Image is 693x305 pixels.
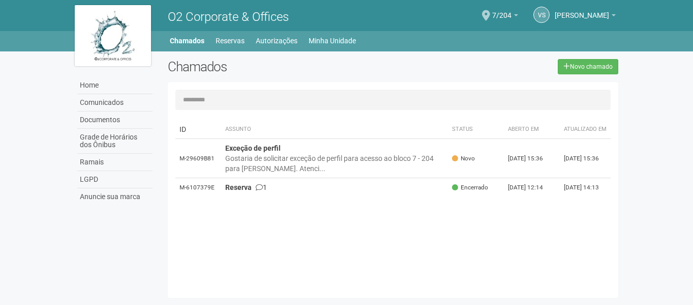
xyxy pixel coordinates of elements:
span: 1 [256,183,267,191]
a: Novo chamado [558,59,618,74]
a: Chamados [170,34,204,48]
td: [DATE] 12:14 [504,178,560,197]
a: [PERSON_NAME] [555,13,616,21]
a: Anuncie sua marca [77,188,153,205]
span: Encerrado [452,183,488,192]
td: M-6107379E [175,178,221,197]
a: VS [533,7,550,23]
a: LGPD [77,171,153,188]
strong: Reserva [225,183,252,191]
a: Autorizações [256,34,297,48]
td: [DATE] 15:36 [560,139,611,178]
td: [DATE] 14:13 [560,178,611,197]
strong: Exceção de perfil [225,144,281,152]
a: Documentos [77,112,153,129]
th: Status [448,120,504,139]
td: M-29609B81 [175,139,221,178]
h2: Chamados [168,59,347,74]
a: Home [77,77,153,94]
a: Ramais [77,154,153,171]
a: Comunicados [77,94,153,112]
a: 7/204 [492,13,518,21]
td: ID [175,120,221,139]
th: Assunto [221,120,448,139]
div: Gostaria de solicitar exceção de perfil para acesso ao bloco 7 - 204 para [PERSON_NAME]. Atenci... [225,153,444,174]
th: Atualizado em [560,120,611,139]
span: Novo [452,154,475,163]
th: Aberto em [504,120,560,139]
span: O2 Corporate & Offices [168,10,289,24]
img: logo.jpg [75,5,151,66]
span: 7/204 [492,2,511,19]
a: Grade de Horários dos Ônibus [77,129,153,154]
a: Minha Unidade [309,34,356,48]
span: VINICIUS SANTOS DA ROCHA CORREA [555,2,609,19]
td: [DATE] 15:36 [504,139,560,178]
a: Reservas [216,34,245,48]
